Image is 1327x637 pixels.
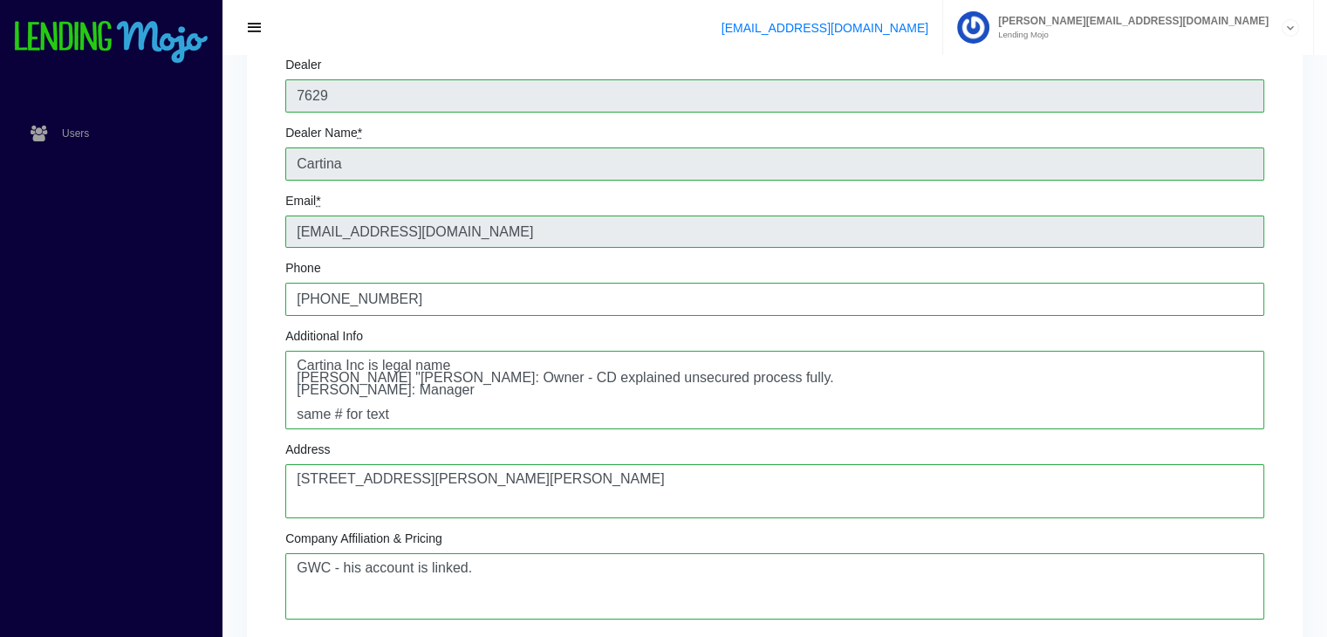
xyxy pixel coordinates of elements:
span: [PERSON_NAME][EMAIL_ADDRESS][DOMAIN_NAME] [989,16,1269,26]
label: Additional Info [285,330,363,342]
label: Email [285,195,320,207]
label: Phone [285,262,320,274]
label: Dealer [285,58,321,71]
img: Profile image [957,11,989,44]
label: Dealer Name [285,127,362,139]
label: Address [285,443,330,455]
a: [EMAIL_ADDRESS][DOMAIN_NAME] [722,21,928,35]
img: logo-small.png [13,21,209,65]
span: Users [62,128,89,139]
textarea: [STREET_ADDRESS][PERSON_NAME][PERSON_NAME] [285,464,1264,518]
abbr: required [358,126,362,140]
textarea: GWC - his account is linked. [285,553,1264,620]
small: Lending Mojo [989,31,1269,39]
abbr: required [316,194,320,208]
textarea: Cartina Inc is legal name [PERSON_NAME] "[PERSON_NAME]: Owner - CD explained unsecured process fu... [285,351,1264,429]
label: Company Affiliation & Pricing [285,532,442,545]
